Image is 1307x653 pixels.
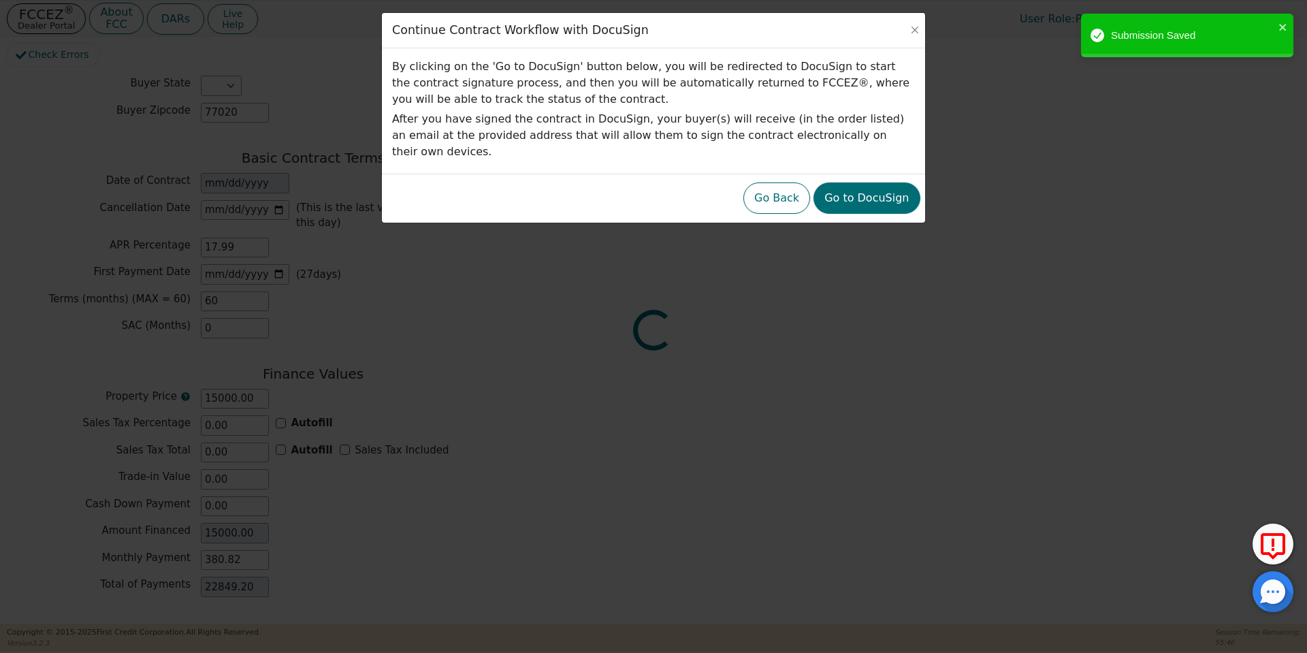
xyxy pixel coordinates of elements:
[392,111,915,160] p: After you have signed the contract in DocuSign, your buyer(s) will receive (in the order listed) ...
[1278,19,1288,35] button: close
[392,59,915,108] p: By clicking on the 'Go to DocuSign' button below, you will be redirected to DocuSign to start the...
[392,23,649,37] h3: Continue Contract Workflow with DocuSign
[1253,524,1293,564] button: Report Error to FCC
[908,23,922,37] button: Close
[1111,28,1274,44] div: Submission Saved
[813,182,920,214] button: Go to DocuSign
[743,182,810,214] button: Go Back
